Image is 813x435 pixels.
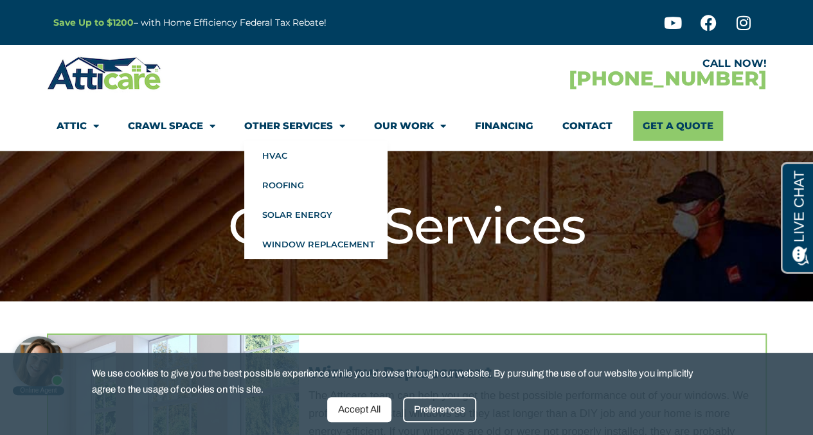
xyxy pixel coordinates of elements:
[407,58,767,69] div: CALL NOW!
[244,111,345,141] a: Other Services
[562,111,612,141] a: Contact
[53,17,134,28] a: Save Up to $1200
[633,111,723,141] a: Get A Quote
[403,397,476,422] div: Preferences
[53,15,470,30] p: – with Home Efficiency Federal Tax Rebate!
[244,229,388,259] a: Window Replacement
[244,141,388,259] ul: Other Services
[57,111,757,141] nav: Menu
[244,200,388,229] a: Solar Energy
[244,170,388,200] a: Roofing
[128,111,215,141] a: Crawl Space
[327,397,391,422] div: Accept All
[31,10,103,26] span: Opens a chat window
[374,111,446,141] a: Our Work
[6,300,212,396] iframe: Chat Invitation
[92,366,711,397] span: We use cookies to give you the best possible experience while you browse through our website. By ...
[57,111,99,141] a: Attic
[53,196,760,256] h1: Other Services
[475,111,533,141] a: Financing
[244,141,388,170] a: HVAC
